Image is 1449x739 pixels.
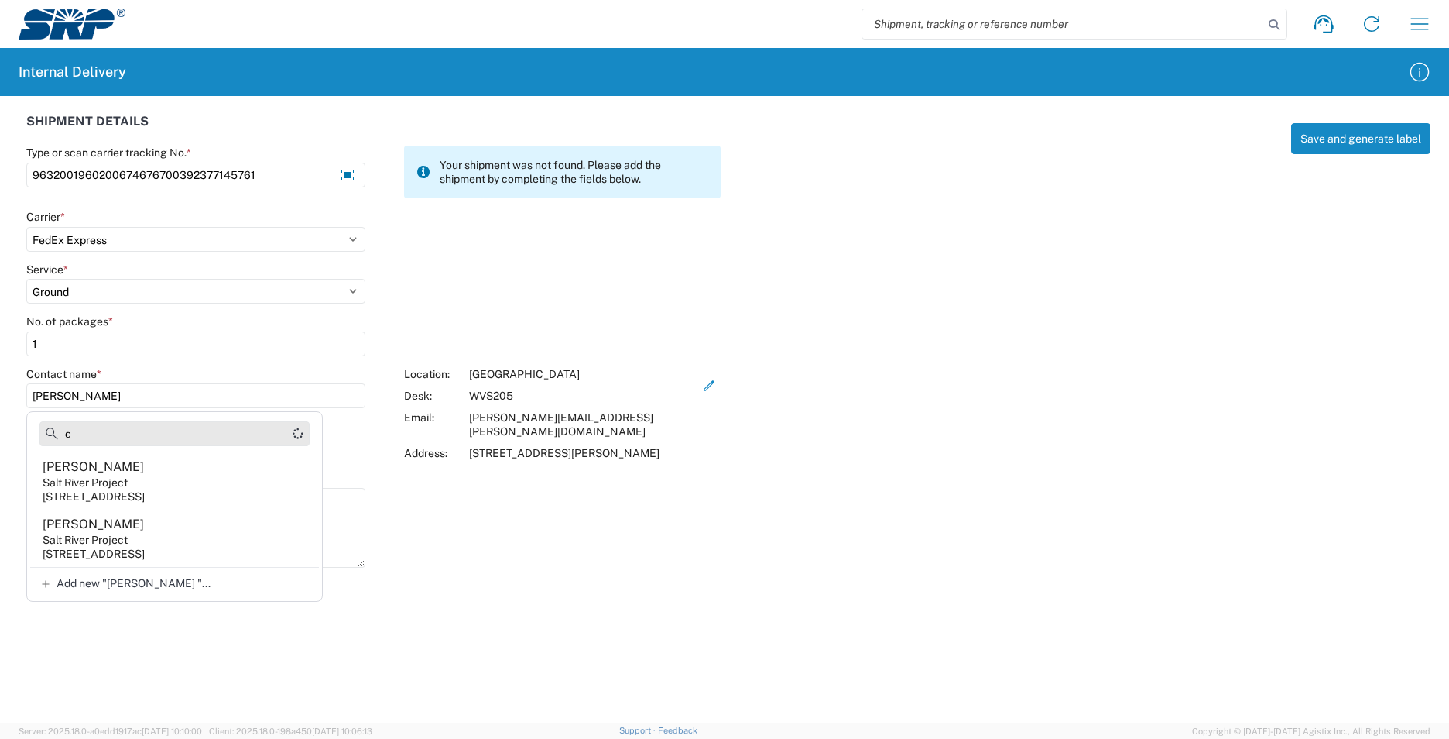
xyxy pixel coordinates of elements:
[43,533,128,547] div: Salt River Project
[404,411,461,438] div: Email:
[26,263,68,277] label: Service
[57,576,211,590] span: Add new "[PERSON_NAME] "...
[404,389,461,403] div: Desk:
[209,727,372,736] span: Client: 2025.18.0-198a450
[43,547,145,561] div: [STREET_ADDRESS]
[26,315,113,328] label: No. of packages
[19,9,125,40] img: srp
[619,726,658,735] a: Support
[43,459,144,476] div: [PERSON_NAME]
[26,367,101,381] label: Contact name
[404,367,461,381] div: Location:
[312,727,372,736] span: [DATE] 10:06:13
[469,446,697,460] div: [STREET_ADDRESS][PERSON_NAME]
[142,727,202,736] span: [DATE] 10:10:00
[440,158,708,186] span: Your shipment was not found. Please add the shipment by completing the fields below.
[43,490,145,504] div: [STREET_ADDRESS]
[19,727,202,736] span: Server: 2025.18.0-a0edd1917ac
[19,63,126,81] h2: Internal Delivery
[404,446,461,460] div: Address:
[862,9,1263,39] input: Shipment, tracking or reference number
[26,146,191,160] label: Type or scan carrier tracking No.
[26,115,721,146] div: SHIPMENT DETAILS
[43,516,144,533] div: [PERSON_NAME]
[658,726,697,735] a: Feedback
[469,389,697,403] div: WVS205
[469,367,697,381] div: [GEOGRAPHIC_DATA]
[1192,724,1430,738] span: Copyright © [DATE]-[DATE] Agistix Inc., All Rights Reserved
[26,210,65,224] label: Carrier
[469,411,697,438] div: [PERSON_NAME][EMAIL_ADDRESS][PERSON_NAME][DOMAIN_NAME]
[43,476,128,490] div: Salt River Project
[1291,123,1430,154] button: Save and generate label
